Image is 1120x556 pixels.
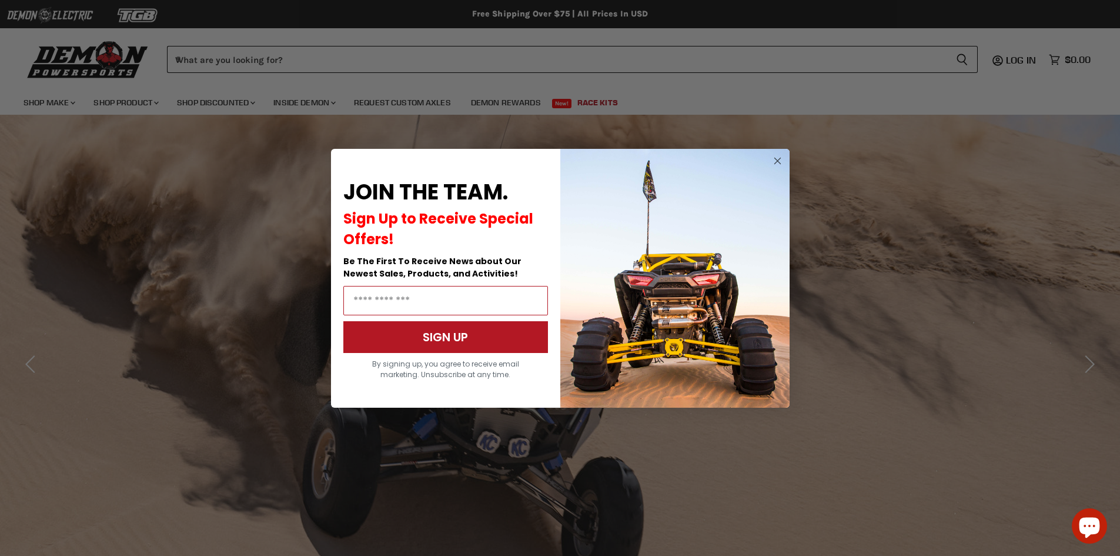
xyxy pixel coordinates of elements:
button: Close dialog [770,154,785,168]
inbox-online-store-chat: Shopify online store chat [1068,508,1111,547]
span: JOIN THE TEAM. [343,177,508,207]
span: By signing up, you agree to receive email marketing. Unsubscribe at any time. [372,359,519,379]
span: Be The First To Receive News about Our Newest Sales, Products, and Activities! [343,255,521,279]
input: Email Address [343,286,548,315]
img: a9095488-b6e7-41ba-879d-588abfab540b.jpeg [560,149,790,408]
button: SIGN UP [343,321,548,353]
span: Sign Up to Receive Special Offers! [343,209,533,249]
